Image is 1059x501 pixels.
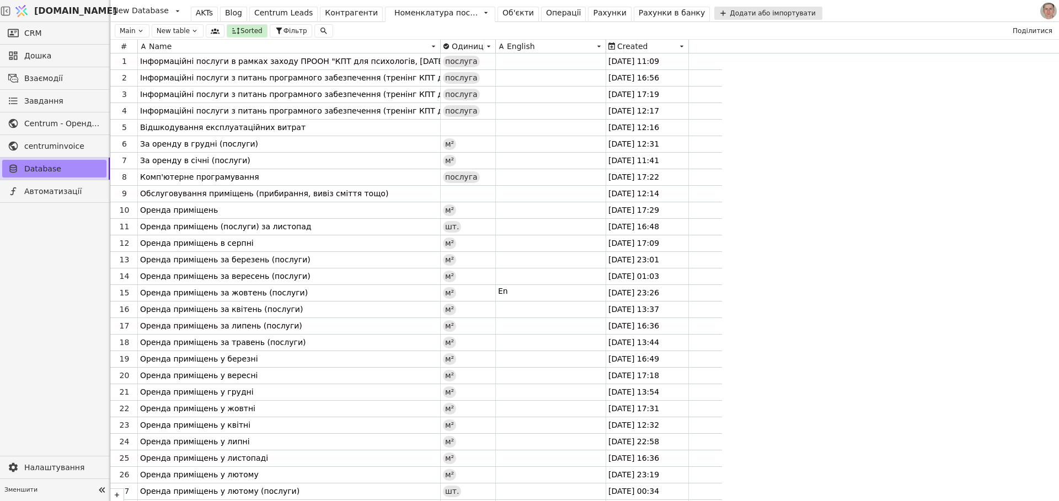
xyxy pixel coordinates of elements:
[140,469,259,481] span: Оренда приміщень у лютому
[443,304,456,315] div: м²
[498,7,539,22] a: Об'єкти
[140,138,258,150] span: За оренду в грудні (послуги)
[2,459,106,476] a: Налаштування
[2,115,106,132] a: Centrum - Оренда офісних приміщень
[111,254,137,266] div: 13
[140,238,254,249] span: Оренда приміщень в серпні
[140,56,562,67] span: Інформаційні послуги в рамках заходу ПРООН "КПТ для психологів, [DATE]-[DATE] [GEOGRAPHIC_DATA]"
[115,24,149,37] div: Main
[320,7,383,22] a: Контрагенти
[254,7,313,19] div: Centrum Leads
[4,486,94,495] span: Зменшити
[140,337,306,348] span: Оренда приміщень за травень (послуги)
[140,419,250,431] span: Оренда приміщень у квітні
[634,7,710,22] a: Рахунки в банку
[111,320,137,332] div: 17
[617,42,648,51] span: Created
[606,318,689,334] div: [DATE] 16:36
[639,7,705,19] div: Рахунки в банку
[452,42,484,51] span: Одиниці виміру
[24,141,101,152] span: centruminvoice
[606,335,689,351] div: [DATE] 13:44
[606,368,689,384] div: [DATE] 17:18
[111,105,137,117] div: 4
[140,370,258,381] span: Оренда приміщень у вересні
[140,221,311,233] span: Оренда приміщень (послуги) за листопад
[140,188,388,200] span: Обслуговування приміщень (прибирання, вивіз сміття тощо)
[24,186,101,197] span: Автоматизації
[24,73,101,84] span: Взаємодії
[443,204,456,216] div: м²
[240,26,263,36] span: Sorted
[225,7,242,19] div: Blog
[284,26,307,36] span: Фільтр
[2,137,106,155] a: centruminvoice
[443,419,456,431] div: м²
[606,434,689,450] div: [DATE] 22:58
[111,403,137,414] div: 22
[140,320,302,332] span: Оренда приміщень за липень (послуги)
[443,105,480,117] div: послуга
[606,252,689,268] div: [DATE] 23:01
[606,401,689,417] div: [DATE] 17:31
[443,171,480,183] div: послуга
[140,271,311,282] span: Оренда приміщень за вересень (послуги)
[140,254,311,266] span: Оренда приміщень за березень (послуги)
[2,69,106,87] a: Взаємодії
[140,486,299,497] span: Оренда приміщень у лютому (послуги)
[443,221,461,233] div: шт.
[1040,3,1057,19] img: 1560949290925-CROPPED-IMG_0201-2-.jpg
[140,287,308,299] span: Оренда приміщень за жовтень (послуги)
[2,92,106,110] a: Завдання
[111,89,137,100] div: 3
[11,1,110,21] a: [DOMAIN_NAME]
[385,7,495,22] a: Номенклатура послуг
[140,122,306,133] span: Відшкодування експлуатаційних витрат
[606,186,689,202] div: [DATE] 12:14
[249,7,318,22] a: Centrum Leads
[111,419,137,431] div: 23
[606,120,689,136] div: [DATE] 12:16
[24,118,101,130] span: Centrum - Оренда офісних приміщень
[606,285,689,301] div: [DATE] 23:26
[443,337,456,348] div: м²
[606,268,689,284] div: [DATE] 01:03
[113,24,149,37] button: Main
[606,450,689,466] div: [DATE] 16:36
[111,436,137,448] div: 24
[606,53,689,69] div: [DATE] 11:09
[111,469,137,481] div: 26
[714,7,822,20] div: Додати або імпортувати
[152,24,204,37] button: New table
[140,386,254,398] span: Оренда приміщень у грудні
[111,122,137,133] div: 5
[140,353,258,365] span: Оренда приміщень у березні
[325,7,378,19] div: Контрагенти
[606,202,689,218] div: [DATE] 17:29
[111,287,137,299] div: 15
[498,285,508,297] p: En
[443,370,456,381] div: м²
[443,403,456,414] div: м²
[2,182,106,200] a: Автоматизації
[140,89,645,100] span: Інформаційні послуги з питань програмного забезпечення (тренінг КПТ для психологів, [DATE]-[DATE]...
[140,403,255,414] span: Оренда приміщень у жовтні
[443,436,456,448] div: м²
[111,353,137,365] div: 19
[593,7,626,19] div: Рахунки
[443,89,480,100] div: послуга
[502,7,534,19] div: Об'єкти
[140,155,250,166] span: За оренду в січні (послуги)
[191,7,218,22] a: AKTs
[34,4,117,18] span: [DOMAIN_NAME]
[443,386,456,398] div: м²
[443,320,456,332] div: м²
[24,462,101,473] span: Налаштування
[443,56,480,67] div: послуга
[606,219,689,235] div: [DATE] 16:48
[24,50,101,62] span: Дошка
[2,160,106,177] a: Database
[111,72,137,84] div: 2
[606,169,689,185] div: [DATE] 17:22
[443,287,456,299] div: м²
